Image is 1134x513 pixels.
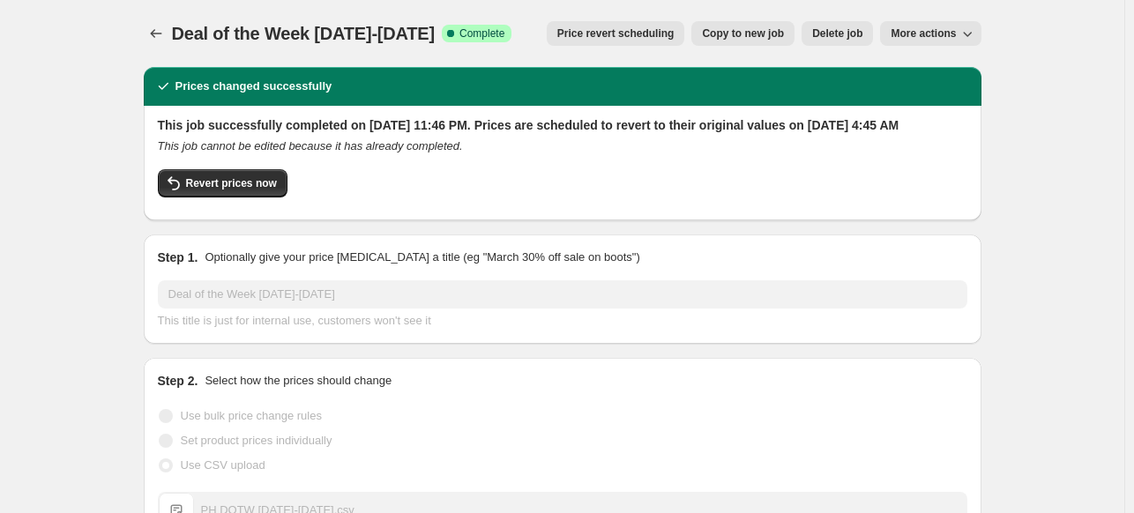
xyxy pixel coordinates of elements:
[802,21,873,46] button: Delete job
[158,249,198,266] h2: Step 1.
[547,21,685,46] button: Price revert scheduling
[158,139,463,152] i: This job cannot be edited because it has already completed.
[205,249,639,266] p: Optionally give your price [MEDICAL_DATA] a title (eg "March 30% off sale on boots")
[812,26,862,41] span: Delete job
[186,176,277,190] span: Revert prices now
[181,409,322,422] span: Use bulk price change rules
[158,314,431,327] span: This title is just for internal use, customers won't see it
[557,26,675,41] span: Price revert scheduling
[691,21,795,46] button: Copy to new job
[144,21,168,46] button: Price change jobs
[702,26,784,41] span: Copy to new job
[891,26,956,41] span: More actions
[158,169,287,197] button: Revert prices now
[205,372,392,390] p: Select how the prices should change
[158,372,198,390] h2: Step 2.
[459,26,504,41] span: Complete
[181,434,332,447] span: Set product prices individually
[158,280,967,309] input: 30% off holiday sale
[158,116,967,134] h2: This job successfully completed on [DATE] 11:46 PM. Prices are scheduled to revert to their origi...
[172,24,435,43] span: Deal of the Week [DATE]-[DATE]
[181,458,265,472] span: Use CSV upload
[175,78,332,95] h2: Prices changed successfully
[880,21,981,46] button: More actions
